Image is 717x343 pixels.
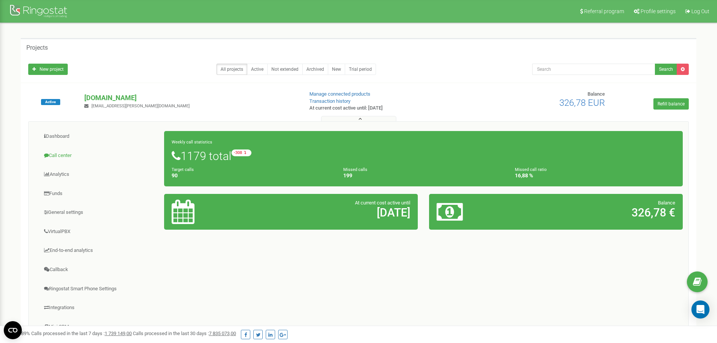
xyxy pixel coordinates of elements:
h2: [DATE] [255,206,410,219]
a: Call center [34,146,164,165]
a: Dashboard [34,127,164,146]
a: Manage connected products [309,91,370,97]
a: Analytics [34,165,164,184]
span: Referral program [584,8,624,14]
span: Calls processed in the last 7 days : [31,331,132,336]
h4: 199 [343,173,504,178]
a: Mini CRM [34,318,164,336]
u: 1 739 149,00 [105,331,132,336]
span: Balance [588,91,605,97]
span: Profile settings [641,8,676,14]
small: Weekly call statistics [172,140,212,145]
h4: 90 [172,173,332,178]
button: CMP-Widget öffnen [4,321,22,339]
small: Missed calls [343,167,367,172]
span: 326,78 EUR [559,98,605,108]
div: Open Intercom Messenger [691,300,709,319]
a: Active [247,64,268,75]
a: New [328,64,345,75]
a: Refill balance [653,98,689,110]
span: [EMAIL_ADDRESS][PERSON_NAME][DOMAIN_NAME] [91,104,190,108]
a: Transaction history [309,98,350,104]
span: Active [41,99,60,105]
a: End-to-end analytics [34,241,164,260]
h4: 16,88 % [515,173,675,178]
a: All projects [216,64,247,75]
a: Callback [34,261,164,279]
a: Archived [302,64,328,75]
small: Missed call ratio [515,167,547,172]
a: New project [28,64,68,75]
a: Not extended [267,64,303,75]
button: Search [655,64,677,75]
h5: Projects [26,44,48,51]
small: -308 [231,149,251,156]
a: Trial period [345,64,376,75]
p: [DOMAIN_NAME] [84,93,297,103]
span: At current cost active until [355,200,410,206]
small: Target calls [172,167,194,172]
a: VirtualPBX [34,223,164,241]
a: Funds [34,184,164,203]
p: At current cost active until: [DATE] [309,105,466,112]
h2: 326,78 € [520,206,675,219]
u: 7 835 073,00 [209,331,236,336]
span: Calls processed in the last 30 days : [133,331,236,336]
span: Log Out [691,8,709,14]
h1: 1179 total [172,149,675,162]
input: Search [532,64,655,75]
a: Ringostat Smart Phone Settings [34,280,164,298]
a: Integrations [34,299,164,317]
a: General settings [34,203,164,222]
span: Balance [658,200,675,206]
